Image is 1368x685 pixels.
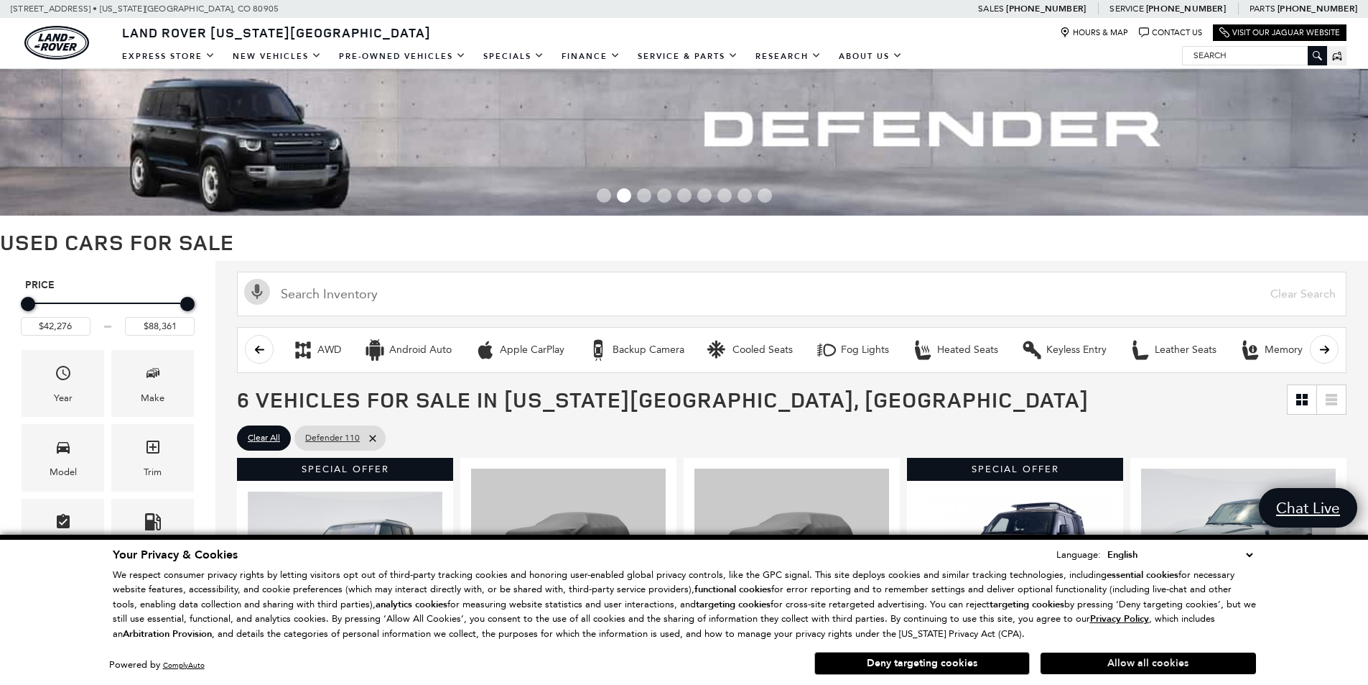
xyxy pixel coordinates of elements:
[248,492,442,638] img: 2020 Land Rover Defender 110 SE
[1183,47,1326,64] input: Search
[1104,547,1256,563] select: Language Select
[50,464,77,480] div: Model
[141,390,164,406] div: Make
[21,297,35,311] div: Minimum Price
[1269,498,1347,518] span: Chat Live
[1146,3,1226,14] a: [PHONE_NUMBER]
[237,458,453,481] div: Special Offer
[111,499,194,566] div: FueltypeFueltype
[841,344,889,357] div: Fog Lights
[475,339,496,361] div: Apple CarPlay
[317,344,341,357] div: AWD
[1107,569,1178,581] strong: essential cookies
[1006,3,1086,14] a: [PHONE_NUMBER]
[248,429,280,447] span: Clear All
[629,44,747,69] a: Service & Parts
[1013,335,1115,365] button: Keyless EntryKeyless Entry
[55,435,72,464] span: Model
[1056,550,1101,559] div: Language:
[732,344,793,357] div: Cooled Seats
[292,339,314,361] div: AWD
[471,469,666,615] img: 2025 Land Rover Defender 110 S
[21,292,195,336] div: Price
[1250,4,1275,14] span: Parts
[1090,613,1149,624] a: Privacy Policy
[113,568,1256,642] p: We respect consumer privacy rights by letting visitors opt out of third-party tracking cookies an...
[55,361,72,390] span: Year
[25,279,190,292] h5: Price
[22,499,104,566] div: FeaturesFeatures
[330,44,475,69] a: Pre-Owned Vehicles
[758,188,772,203] span: Go to slide 9
[113,24,439,41] a: Land Rover [US_STATE][GEOGRAPHIC_DATA]
[699,335,801,365] button: Cooled SeatsCooled Seats
[912,339,934,361] div: Heated Seats
[830,44,911,69] a: About Us
[696,598,771,611] strong: targeting cookies
[816,339,837,361] div: Fog Lights
[978,4,1004,14] span: Sales
[24,26,89,60] a: land-rover
[244,279,270,305] svg: Click to toggle on voice search
[1122,335,1224,365] button: Leather SeatsLeather Seats
[808,335,897,365] button: Fog LightsFog Lights
[123,627,212,640] strong: Arbitration Provision
[694,583,771,596] strong: functional cookies
[245,335,274,364] button: scroll left
[22,424,104,491] div: ModelModel
[237,385,1089,414] span: 6 Vehicles for Sale in [US_STATE][GEOGRAPHIC_DATA], [GEOGRAPHIC_DATA]
[163,661,205,670] a: ComplyAuto
[500,344,564,357] div: Apple CarPlay
[904,335,1006,365] button: Heated SeatsHeated Seats
[907,458,1123,481] div: Special Offer
[475,44,553,69] a: Specials
[389,344,452,357] div: Android Auto
[113,44,911,69] nav: Main Navigation
[737,188,752,203] span: Go to slide 8
[113,547,238,563] span: Your Privacy & Cookies
[22,350,104,417] div: YearYear
[224,44,330,69] a: New Vehicles
[122,24,431,41] span: Land Rover [US_STATE][GEOGRAPHIC_DATA]
[54,390,73,406] div: Year
[553,44,629,69] a: Finance
[1310,335,1339,364] button: scroll right
[1021,339,1043,361] div: Keyless Entry
[113,44,224,69] a: EXPRESS STORE
[1130,339,1151,361] div: Leather Seats
[1232,335,1338,365] button: Memory SeatsMemory Seats
[1090,612,1149,625] u: Privacy Policy
[587,339,609,361] div: Backup Camera
[1278,3,1357,14] a: [PHONE_NUMBER]
[1060,27,1128,38] a: Hours & Map
[376,598,447,611] strong: analytics cookies
[637,188,651,203] span: Go to slide 3
[111,350,194,417] div: MakeMake
[1259,488,1357,528] a: Chat Live
[580,335,692,365] button: Backup CameraBackup Camera
[1155,344,1216,357] div: Leather Seats
[814,652,1030,675] button: Deny targeting cookies
[1265,344,1330,357] div: Memory Seats
[467,335,572,365] button: Apple CarPlayApple CarPlay
[697,188,712,203] span: Go to slide 6
[305,429,360,447] span: Defender 110
[24,26,89,60] img: Land Rover
[707,339,729,361] div: Cooled Seats
[356,335,460,365] button: Android AutoAndroid Auto
[111,424,194,491] div: TrimTrim
[717,188,732,203] span: Go to slide 7
[694,469,889,615] img: 2025 Land Rover Defender 110 S
[11,4,279,14] a: [STREET_ADDRESS] • [US_STATE][GEOGRAPHIC_DATA], CO 80905
[1109,4,1143,14] span: Service
[144,361,162,390] span: Make
[1041,653,1256,674] button: Allow all cookies
[21,317,90,336] input: Minimum
[1239,339,1261,361] div: Memory Seats
[364,339,386,361] div: Android Auto
[677,188,692,203] span: Go to slide 5
[990,598,1064,611] strong: targeting cookies
[1219,27,1340,38] a: Visit Our Jaguar Website
[617,188,631,203] span: Go to slide 2
[613,344,684,357] div: Backup Camera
